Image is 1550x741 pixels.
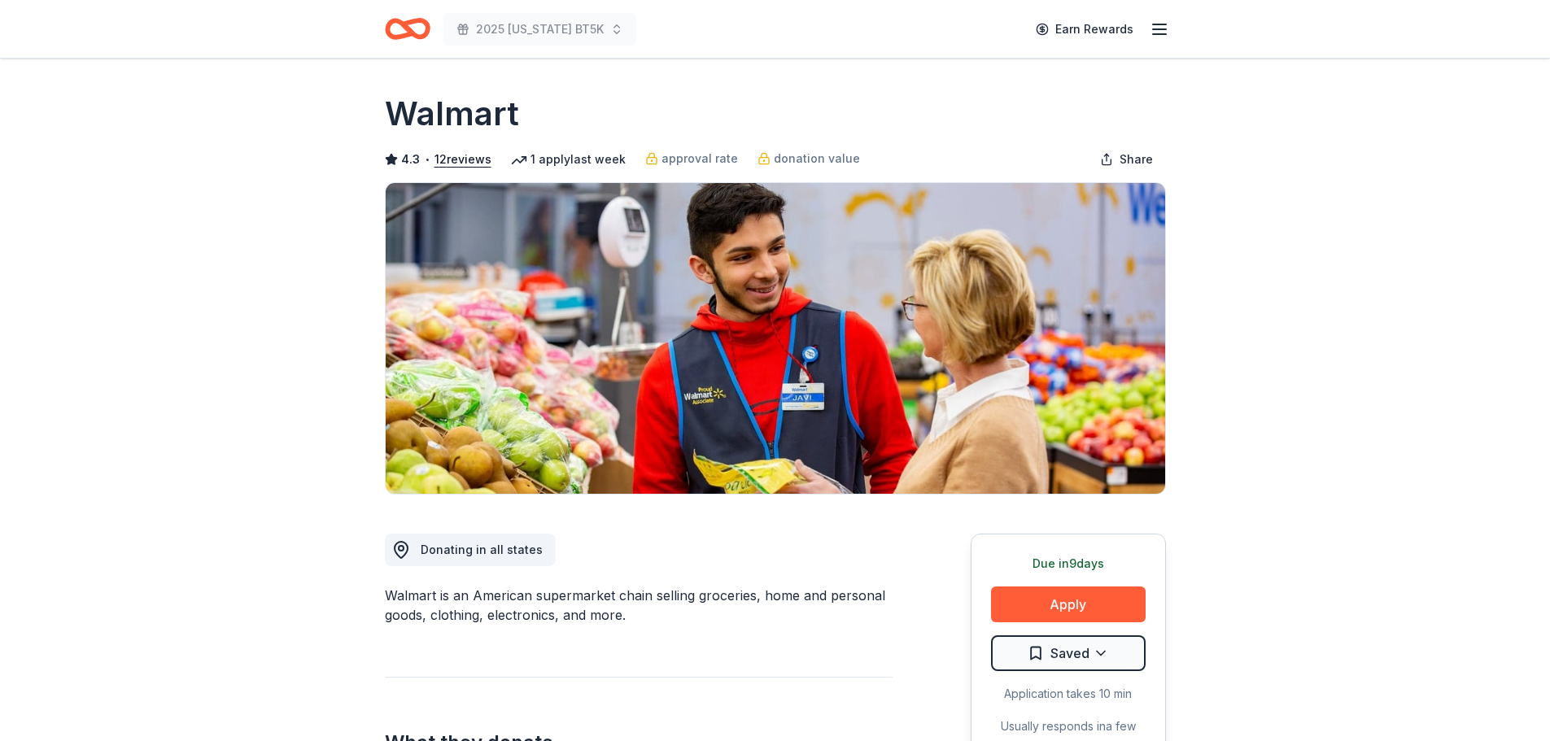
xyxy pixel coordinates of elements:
span: 2025 [US_STATE] BT5K [476,20,604,39]
img: Image for Walmart [386,183,1165,494]
button: 2025 [US_STATE] BT5K [443,13,636,46]
span: 4.3 [401,150,420,169]
div: Application takes 10 min [991,684,1146,704]
a: Earn Rewards [1026,15,1143,44]
span: donation value [774,149,860,168]
button: 12reviews [434,150,491,169]
a: Home [385,10,430,48]
span: • [424,153,430,166]
span: Donating in all states [421,543,543,556]
button: Saved [991,635,1146,671]
button: Share [1087,143,1166,176]
a: approval rate [645,149,738,168]
span: approval rate [661,149,738,168]
div: 1 apply last week [511,150,626,169]
a: donation value [758,149,860,168]
div: Walmart is an American supermarket chain selling groceries, home and personal goods, clothing, el... [385,586,893,625]
span: Share [1120,150,1153,169]
h1: Walmart [385,91,519,137]
span: Saved [1050,643,1089,664]
button: Apply [991,586,1146,622]
div: Due in 9 days [991,554,1146,573]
